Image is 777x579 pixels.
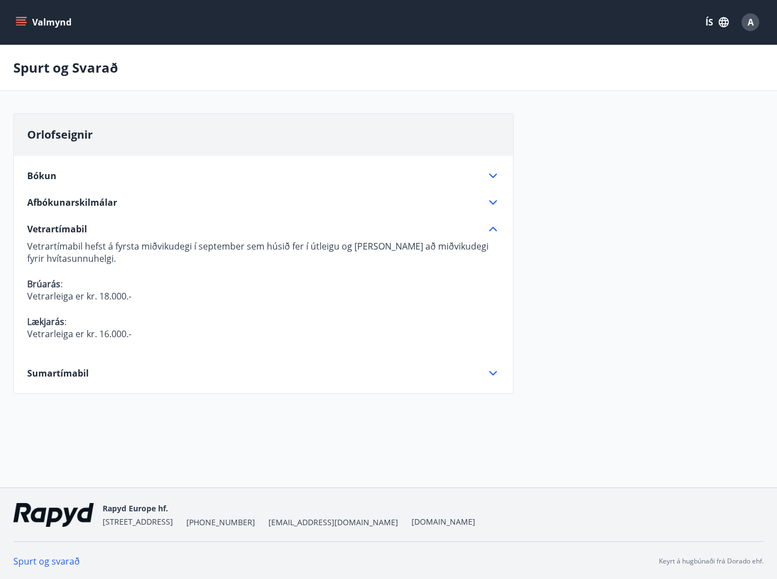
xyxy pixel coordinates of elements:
[659,556,764,566] p: Keyrt á hugbúnaði frá Dorado ehf.
[268,517,398,528] span: [EMAIL_ADDRESS][DOMAIN_NAME]
[27,169,500,182] div: Bókun
[27,367,500,380] div: Sumartímabil
[27,170,57,182] span: Bókun
[27,278,500,290] p: :
[103,516,173,527] span: [STREET_ADDRESS]
[13,503,94,527] img: ekj9gaOU4bjvQReEWNZ0zEMsCR0tgSDGv48UY51k.png
[27,240,500,265] p: Vetrartímabil hefst á fyrsta miðvikudegi í september sem húsið fer í útleigu og [PERSON_NAME] að ...
[27,222,500,236] div: Vetrartímabil
[27,196,117,209] span: Afbókunarskilmálar
[27,367,89,379] span: Sumartímabil
[27,278,60,290] strong: Brúarás
[27,316,64,328] strong: Lækjarás
[699,12,735,32] button: ÍS
[27,328,500,340] p: Vetrarleiga er kr. 16.000.-
[27,290,500,302] p: Vetrarleiga er kr. 18.000.-
[412,516,475,527] a: [DOMAIN_NAME]
[13,58,118,77] p: Spurt og Svarað
[27,127,93,142] span: Orlofseignir
[27,223,87,235] span: Vetrartímabil
[103,503,168,514] span: Rapyd Europe hf.
[13,12,76,32] button: menu
[737,9,764,35] button: A
[27,236,500,353] div: Vetrartímabil
[13,555,80,567] a: Spurt og svarað
[27,196,500,209] div: Afbókunarskilmálar
[186,517,255,528] span: [PHONE_NUMBER]
[27,316,500,328] p: :
[748,16,754,28] span: A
